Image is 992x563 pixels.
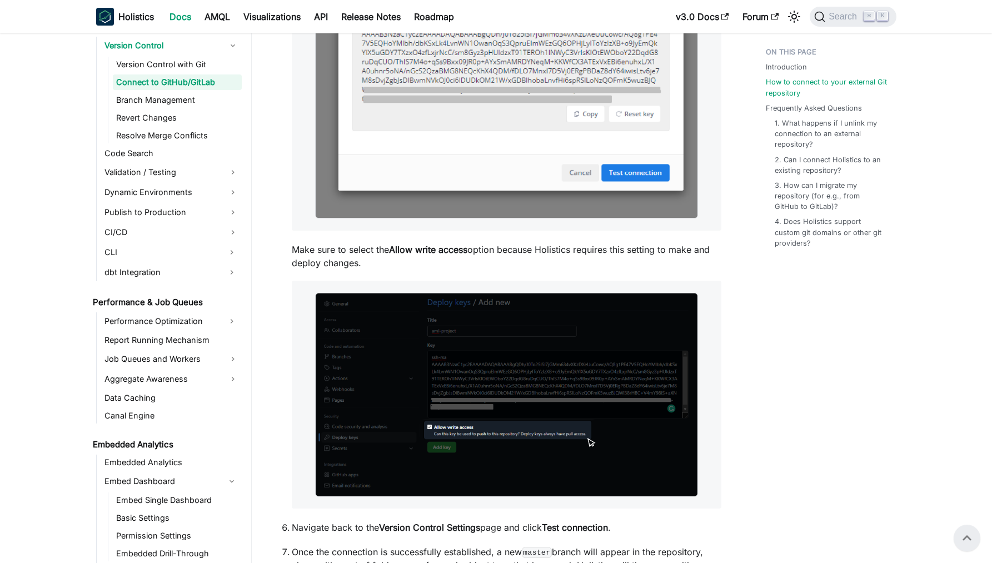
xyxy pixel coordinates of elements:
[96,8,114,26] img: Holistics
[113,110,242,126] a: Revert Changes
[101,163,242,181] a: Validation / Testing
[407,8,461,26] a: Roadmap
[101,223,242,241] a: CI/CD
[113,510,242,526] a: Basic Settings
[775,155,885,176] a: 2. Can I connect Holistics to an existing repository?
[222,243,242,261] button: Expand sidebar category 'CLI'
[669,8,736,26] a: v3.0 Docs
[222,312,242,330] button: Expand sidebar category 'Performance Optimization'
[101,183,242,201] a: Dynamic Environments
[522,547,552,558] code: master
[389,244,467,255] strong: Allow write access
[877,11,888,21] kbd: K
[379,522,480,533] strong: Version Control Settings
[775,216,885,248] a: 4. Does Holistics support custom git domains or other git providers?
[85,33,252,563] nav: Docs sidebar
[96,8,154,26] a: HolisticsHolistics
[810,7,896,27] button: Search (Command+K)
[101,390,242,406] a: Data Caching
[101,408,242,424] a: Canal Engine
[101,203,242,221] a: Publish to Production
[198,8,237,26] a: AMQL
[954,525,980,551] button: Scroll back to top
[736,8,785,26] a: Forum
[101,455,242,470] a: Embedded Analytics
[335,8,407,26] a: Release Notes
[113,92,242,108] a: Branch Management
[101,350,242,368] a: Job Queues and Workers
[101,37,242,54] a: Version Control
[237,8,307,26] a: Visualizations
[292,521,721,534] p: Navigate back to the page and click .
[101,332,242,348] a: Report Running Mechanism
[113,128,242,143] a: Resolve Merge Conflicts
[89,437,242,452] a: Embedded Analytics
[118,10,154,23] b: Holistics
[113,74,242,90] a: Connect to GitHub/GitLab
[113,492,242,508] a: Embed Single Dashboard
[101,243,222,261] a: CLI
[785,8,803,26] button: Switch between dark and light mode (currently light mode)
[825,12,864,22] span: Search
[89,295,242,310] a: Performance & Job Queues
[113,528,242,544] a: Permission Settings
[542,522,608,533] strong: Test connection
[113,546,242,561] a: Embedded Drill-Through
[101,263,222,281] a: dbt Integration
[766,77,890,98] a: How to connect to your external Git repository
[766,62,807,72] a: Introduction
[775,180,885,212] a: 3. How can I migrate my repository (for e.g., from GitHub to GitLab)?
[222,472,242,490] button: Collapse sidebar category 'Embed Dashboard'
[775,118,885,150] a: 1. What happens if I unlink my connection to an external repository?
[101,312,222,330] a: Performance Optimization
[864,11,875,21] kbd: ⌘
[766,103,862,113] a: Frequently Asked Questions
[101,370,242,388] a: Aggregate Awareness
[292,243,721,270] p: Make sure to select the option because Holistics requires this setting to make and deploy changes.
[101,472,222,490] a: Embed Dashboard
[222,263,242,281] button: Expand sidebar category 'dbt Integration'
[113,57,242,72] a: Version Control with Git
[101,146,242,161] a: Code Search
[163,8,198,26] a: Docs
[307,8,335,26] a: API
